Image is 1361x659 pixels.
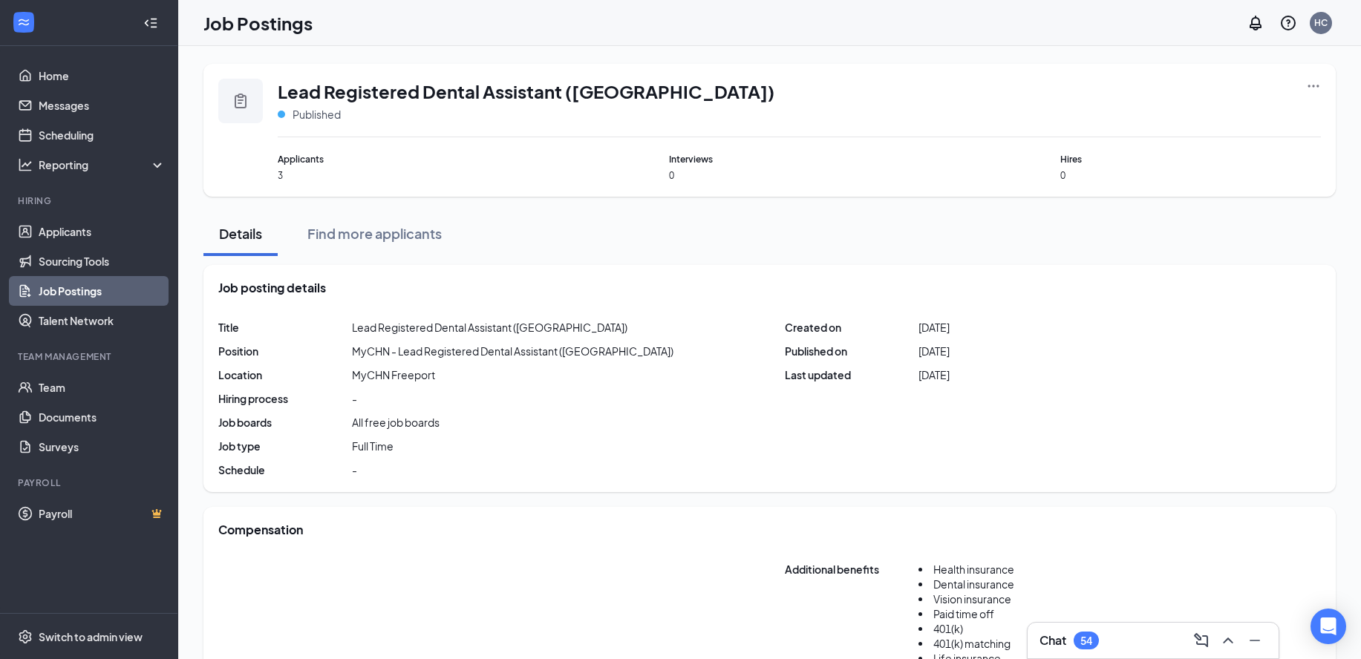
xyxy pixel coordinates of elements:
[39,629,143,644] div: Switch to admin view
[352,320,627,335] span: Lead Registered Dental Assistant ([GEOGRAPHIC_DATA])
[1219,632,1237,649] svg: ChevronUp
[278,152,538,166] span: Applicants
[218,439,352,453] span: Job type
[933,577,1014,591] span: Dental insurance
[352,462,357,477] span: -
[352,391,357,406] span: -
[933,607,994,620] span: Paid time off
[218,344,352,358] span: Position
[39,157,166,172] div: Reporting
[669,152,930,166] span: Interviews
[203,10,313,36] h1: Job Postings
[218,391,352,406] span: Hiring process
[1247,14,1264,32] svg: Notifications
[785,367,918,382] span: Last updated
[39,91,166,120] a: Messages
[39,217,166,246] a: Applicants
[785,344,918,358] span: Published on
[18,157,33,172] svg: Analysis
[278,169,538,182] span: 3
[1060,152,1321,166] span: Hires
[39,402,166,432] a: Documents
[352,367,435,382] span: MyCHN Freeport
[1039,632,1066,649] h3: Chat
[39,499,166,528] a: PayrollCrown
[352,415,440,430] span: All free job boards
[218,280,326,296] span: Job posting details
[1314,16,1328,29] div: HC
[933,637,1011,650] span: 401(k) matching
[1192,632,1210,649] svg: ComposeMessage
[307,224,442,243] div: Find more applicants
[218,522,303,538] span: Compensation
[18,194,163,207] div: Hiring
[39,276,166,306] a: Job Postings
[918,367,950,382] span: [DATE]
[39,306,166,335] a: Talent Network
[918,320,950,335] span: [DATE]
[39,432,166,462] a: Surveys
[1243,629,1267,652] button: Minimize
[352,439,394,453] span: Full Time
[1216,629,1240,652] button: ChevronUp
[16,15,31,30] svg: WorkstreamLogo
[218,367,352,382] span: Location
[933,622,963,635] span: 401(k)
[918,344,950,358] span: [DATE]
[1189,629,1213,652] button: ComposeMessage
[39,61,166,91] a: Home
[18,350,163,363] div: Team Management
[218,415,352,430] span: Job boards
[1080,635,1092,647] div: 54
[293,107,341,122] span: Published
[39,373,166,402] a: Team
[933,592,1011,606] span: Vision insurance
[18,629,33,644] svg: Settings
[785,320,918,335] span: Created on
[933,563,1014,576] span: Health insurance
[218,320,352,335] span: Title
[278,79,774,104] span: Lead Registered Dental Assistant ([GEOGRAPHIC_DATA])
[1279,14,1297,32] svg: QuestionInfo
[18,476,163,489] div: Payroll
[143,16,158,30] svg: Collapse
[352,344,673,358] span: MyCHN - Lead Registered Dental Assistant ([GEOGRAPHIC_DATA])
[1060,169,1321,182] span: 0
[39,120,166,150] a: Scheduling
[1306,79,1321,94] svg: Ellipses
[1246,632,1264,649] svg: Minimize
[218,224,263,243] div: Details
[232,92,249,110] svg: Clipboard
[669,169,930,182] span: 0
[218,462,352,477] span: Schedule
[39,246,166,276] a: Sourcing Tools
[1311,609,1346,644] div: Open Intercom Messenger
